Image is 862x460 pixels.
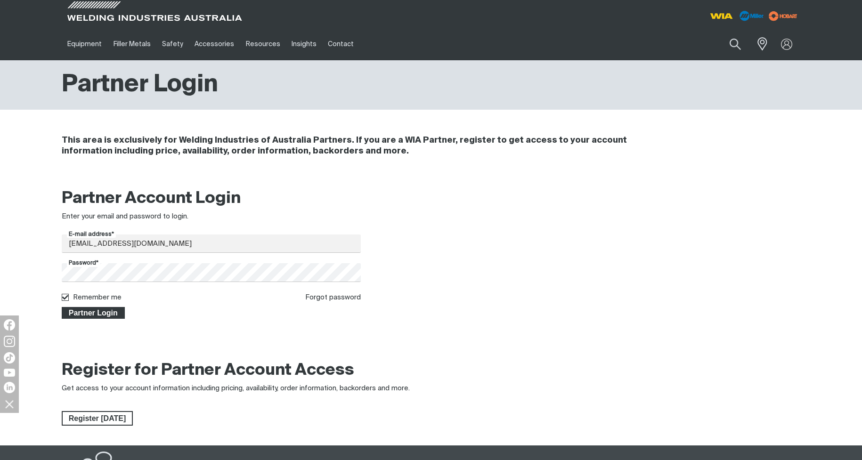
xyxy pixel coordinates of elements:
[62,70,218,100] h1: Partner Login
[719,33,751,55] button: Search products
[62,28,616,60] nav: Main
[286,28,322,60] a: Insights
[305,294,361,301] a: Forgot password
[156,28,189,60] a: Safety
[4,336,15,347] img: Instagram
[4,369,15,377] img: YouTube
[766,9,800,23] img: miller
[322,28,359,60] a: Contact
[189,28,240,60] a: Accessories
[62,211,361,222] div: Enter your email and password to login.
[1,396,17,412] img: hide socials
[240,28,286,60] a: Resources
[62,385,410,392] span: Get access to your account information including pricing, availability, order information, backor...
[63,411,132,426] span: Register [DATE]
[62,411,133,426] a: Register Today
[107,28,156,60] a: Filler Metals
[4,382,15,393] img: LinkedIn
[63,307,124,319] span: Partner Login
[4,319,15,331] img: Facebook
[62,188,361,209] h2: Partner Account Login
[62,360,354,381] h2: Register for Partner Account Access
[62,28,107,60] a: Equipment
[73,294,122,301] label: Remember me
[62,135,675,157] h4: This area is exclusively for Welding Industries of Australia Partners. If you are a WIA Partner, ...
[62,307,125,319] button: Partner Login
[707,33,751,55] input: Product name or item number...
[4,352,15,363] img: TikTok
